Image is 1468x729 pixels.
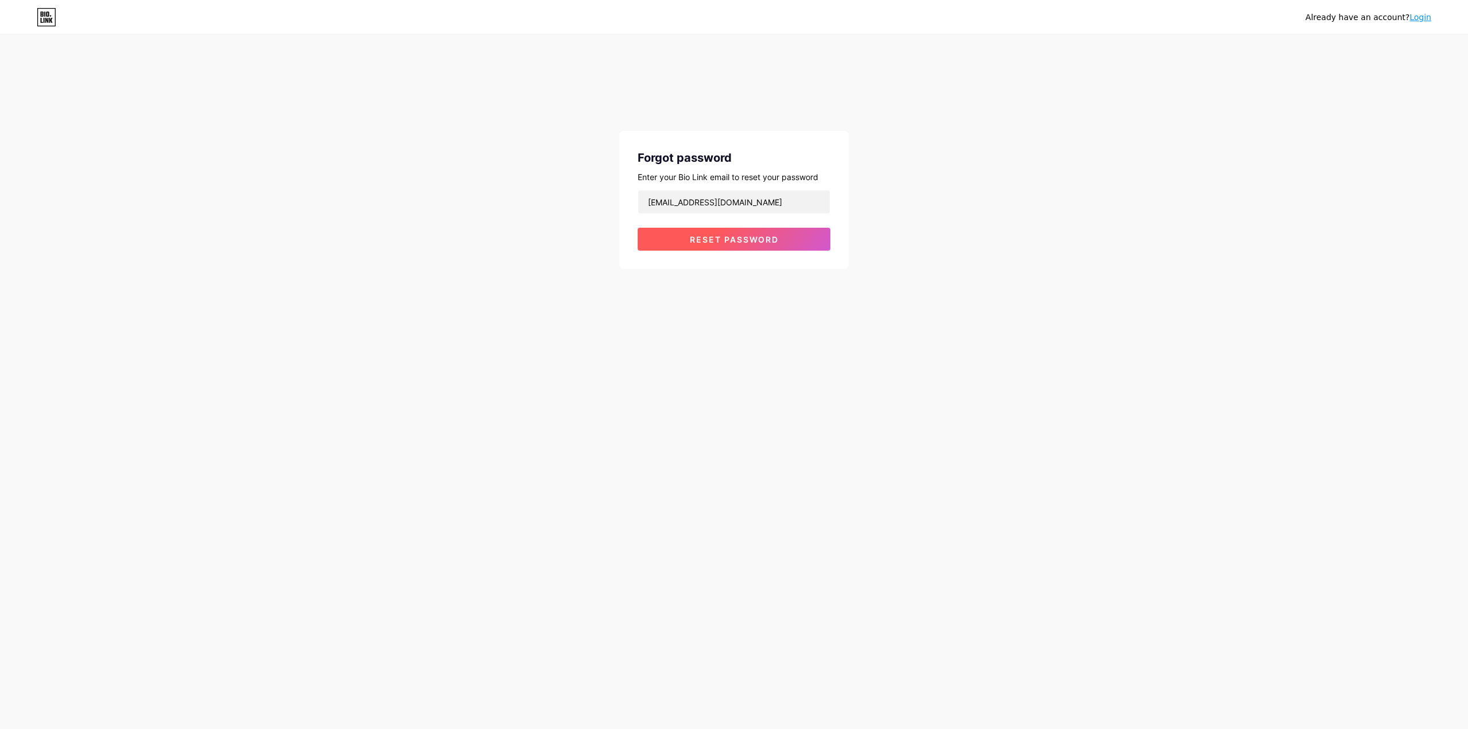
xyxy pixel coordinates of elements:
input: Email [638,190,830,213]
div: Already have an account? [1306,11,1431,24]
div: Enter your Bio Link email to reset your password [638,171,830,183]
span: Reset password [690,235,779,244]
a: Login [1410,13,1431,22]
div: Forgot password [638,149,830,166]
button: Reset password [638,228,830,251]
